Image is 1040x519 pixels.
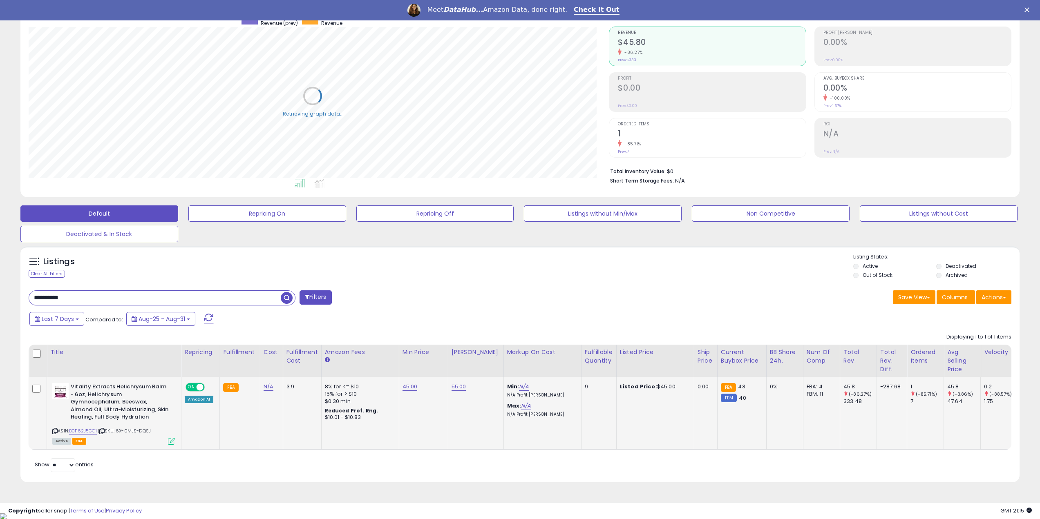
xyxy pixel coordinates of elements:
[286,383,315,390] div: 3.9
[937,290,975,304] button: Columns
[916,391,937,397] small: (-85.71%)
[823,38,1011,49] h2: 0.00%
[843,398,877,405] div: 333.48
[8,507,38,515] strong: Copyright
[610,168,666,175] b: Total Inventory Value:
[947,348,977,374] div: Avg Selling Price
[70,507,105,515] a: Terms of Use
[325,407,378,414] b: Reduced Prof. Rng.
[721,383,736,392] small: FBA
[139,315,185,323] span: Aug-25 - Aug-31
[860,205,1018,222] button: Listings without Cost
[770,348,800,365] div: BB Share 24h.
[507,392,575,398] p: N/A Profit [PERSON_NAME]
[403,383,418,391] a: 45.00
[675,177,685,185] span: N/A
[42,315,74,323] span: Last 7 Days
[325,414,393,421] div: $10.01 - $10.83
[286,348,318,365] div: Fulfillment Cost
[984,348,1014,356] div: Velocity
[853,253,1020,261] p: Listing States:
[188,205,346,222] button: Repricing On
[356,205,514,222] button: Repricing Off
[98,428,151,434] span: | SKU: 6X-0MJS-DQSJ
[325,356,330,364] small: Amazon Fees.
[407,4,420,17] img: Profile image for Georgie
[618,129,805,140] h2: 1
[618,31,805,35] span: Revenue
[618,83,805,94] h2: $0.00
[85,316,123,323] span: Compared to:
[223,383,238,392] small: FBA
[618,76,805,81] span: Profit
[610,177,674,184] b: Short Term Storage Fees:
[880,348,904,374] div: Total Rev. Diff.
[976,290,1011,304] button: Actions
[618,122,805,127] span: Ordered Items
[823,83,1011,94] h2: 0.00%
[823,31,1011,35] span: Profit [PERSON_NAME]
[507,383,519,390] b: Min:
[827,95,850,101] small: -100.00%
[946,272,968,278] label: Archived
[880,383,901,390] div: -287.68
[622,49,643,56] small: -86.27%
[52,383,69,399] img: 41JfNILxPnL._SL40_.jpg
[452,383,466,391] a: 55.00
[264,348,280,356] div: Cost
[910,348,940,365] div: Ordered Items
[452,348,500,356] div: [PERSON_NAME]
[52,438,71,445] span: All listings currently available for purchase on Amazon
[43,256,75,267] h5: Listings
[618,149,629,154] small: Prev: 7
[910,383,944,390] div: 1
[738,383,745,390] span: 43
[325,398,393,405] div: $0.30 min
[325,383,393,390] div: 8% for <= $10
[71,383,170,423] b: Vitality Extracts Helichrysum Balm - 6oz, Helichrysum Gymnocephalum, Beeswax, Almond Oil, Ultra-M...
[185,348,216,356] div: Repricing
[403,348,445,356] div: Min Price
[823,129,1011,140] h2: N/A
[443,6,483,13] i: DataHub...
[325,348,396,356] div: Amazon Fees
[29,270,65,278] div: Clear All Filters
[620,348,691,356] div: Listed Price
[823,122,1011,127] span: ROI
[186,384,197,391] span: ON
[770,383,797,390] div: 0%
[618,103,637,108] small: Prev: $0.00
[1000,507,1032,515] span: 2025-09-8 21:15 GMT
[953,391,973,397] small: (-3.86%)
[698,383,711,390] div: 0.00
[8,507,142,515] div: seller snap | |
[185,396,213,403] div: Amazon AI
[503,345,581,377] th: The percentage added to the cost of goods (COGS) that forms the calculator for Min & Max prices.
[823,149,839,154] small: Prev: N/A
[807,390,834,398] div: FBM: 11
[50,348,178,356] div: Title
[721,394,737,402] small: FBM
[739,394,746,402] span: 40
[507,402,521,410] b: Max:
[29,312,84,326] button: Last 7 Days
[618,58,636,62] small: Prev: $333
[823,103,841,108] small: Prev: 1.67%
[204,384,217,391] span: OFF
[863,272,892,278] label: Out of Stock
[989,391,1012,397] small: (-88.57%)
[20,205,178,222] button: Default
[264,383,273,391] a: N/A
[20,226,178,242] button: Deactivated & In Stock
[807,348,836,365] div: Num of Comp.
[843,348,873,365] div: Total Rev.
[946,333,1011,341] div: Displaying 1 to 1 of 1 items
[620,383,688,390] div: $45.00
[942,293,968,301] span: Columns
[283,110,342,117] div: Retrieving graph data..
[35,461,94,468] span: Show: entries
[52,383,175,443] div: ASIN:
[585,348,613,365] div: Fulfillable Quantity
[223,348,256,356] div: Fulfillment
[807,383,834,390] div: FBA: 4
